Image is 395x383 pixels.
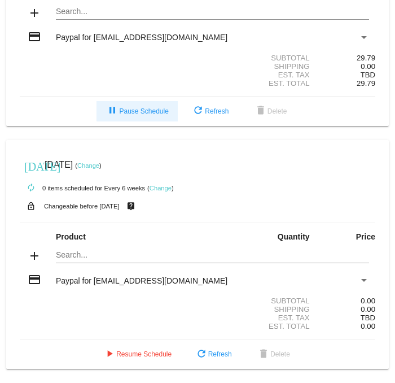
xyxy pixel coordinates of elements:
[197,322,316,330] div: Est. Total
[197,54,316,62] div: Subtotal
[28,273,41,286] mat-icon: credit_card
[24,181,38,195] mat-icon: autorenew
[96,101,177,121] button: Pause Schedule
[56,7,369,16] input: Search...
[56,33,227,42] span: Paypal for [EMAIL_ADDRESS][DOMAIN_NAME]
[357,79,375,88] span: 29.79
[361,62,375,71] span: 0.00
[103,350,172,358] span: Resume Schedule
[75,162,102,169] small: ( )
[254,105,267,118] mat-icon: delete
[56,232,86,241] strong: Product
[28,249,41,263] mat-icon: add
[197,71,316,79] div: Est. Tax
[361,322,375,330] span: 0.00
[195,348,208,362] mat-icon: refresh
[186,344,241,364] button: Refresh
[191,105,205,118] mat-icon: refresh
[195,350,232,358] span: Refresh
[24,199,38,214] mat-icon: lock_open
[257,350,290,358] span: Delete
[24,159,38,172] mat-icon: [DATE]
[182,101,238,121] button: Refresh
[316,54,375,62] div: 29.79
[56,251,369,260] input: Search...
[245,101,296,121] button: Delete
[197,62,316,71] div: Shipping
[361,305,375,314] span: 0.00
[278,232,310,241] strong: Quantity
[356,232,375,241] strong: Price
[77,162,99,169] a: Change
[20,185,145,191] small: 0 items scheduled for Every 6 weeks
[254,107,287,115] span: Delete
[197,305,316,314] div: Shipping
[44,203,120,210] small: Changeable before [DATE]
[197,79,316,88] div: Est. Total
[257,348,270,362] mat-icon: delete
[106,105,119,118] mat-icon: pause
[316,297,375,305] div: 0.00
[124,199,138,214] mat-icon: live_help
[361,71,375,79] span: TBD
[56,276,369,285] mat-select: Payment Method
[197,314,316,322] div: Est. Tax
[56,276,227,285] span: Paypal for [EMAIL_ADDRESS][DOMAIN_NAME]
[147,185,174,191] small: ( )
[28,30,41,43] mat-icon: credit_card
[103,348,116,362] mat-icon: play_arrow
[94,344,181,364] button: Resume Schedule
[248,344,299,364] button: Delete
[150,185,172,191] a: Change
[28,6,41,20] mat-icon: add
[56,33,369,42] mat-select: Payment Method
[197,297,316,305] div: Subtotal
[361,314,375,322] span: TBD
[191,107,229,115] span: Refresh
[106,107,168,115] span: Pause Schedule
